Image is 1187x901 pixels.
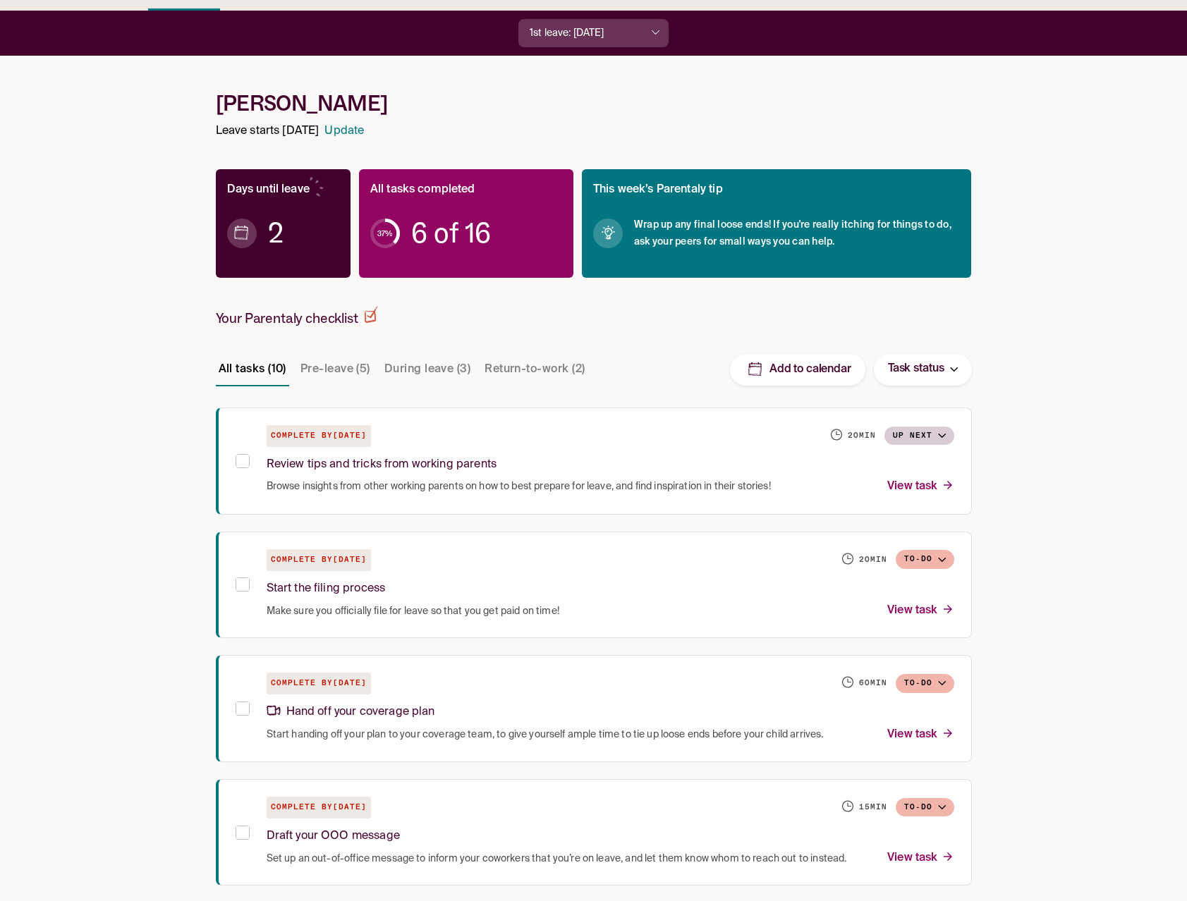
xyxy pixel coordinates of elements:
[267,673,371,694] h6: Complete by [DATE]
[896,798,954,817] button: To-do
[884,427,954,446] button: Up next
[769,362,851,377] p: Add to calendar
[267,455,497,474] p: Review tips and tricks from working parents
[267,549,371,571] h6: Complete by [DATE]
[216,122,319,141] p: Leave starts [DATE]
[382,353,473,386] button: During leave (3)
[267,477,771,496] p: Browse insights from other working parents on how to best prepare for leave, and find inspiration...
[896,550,954,569] button: To-do
[216,306,378,327] h2: Your Parentaly checklist
[268,226,284,240] span: 2
[518,19,669,47] button: 1st leave: [DATE]
[859,678,887,689] h6: 60 min
[887,477,954,496] p: View task
[593,180,723,200] p: This week’s Parentaly tip
[730,354,865,386] button: Add to calendar
[887,601,954,620] p: View task
[267,797,371,819] h6: Complete by [DATE]
[482,353,588,386] button: Return-to-work (2)
[324,122,364,141] a: Update
[888,360,944,379] p: Task status
[370,180,475,200] p: All tasks completed
[859,554,887,565] h6: 20 min
[887,849,954,868] p: View task
[227,180,310,200] p: Days until leave
[859,802,887,813] h6: 15 min
[267,604,559,618] span: Make sure you officially file for leave so that you get paid on time!
[216,90,972,116] h1: [PERSON_NAME]
[216,353,289,386] button: All tasks (10)
[874,354,972,386] button: Task status
[634,216,961,250] span: Wrap up any final loose ends! If you're really itching for things to do, ask your peers for small...
[298,353,373,386] button: Pre-leave (5)
[848,430,876,441] h6: 20 min
[887,725,954,744] p: View task
[411,226,491,240] span: 6 of 16
[267,580,386,599] p: Start the filing process
[267,827,400,846] p: Draft your OOO message
[267,425,371,447] h6: Complete by [DATE]
[216,353,591,386] div: Task stage tabs
[896,674,954,693] button: To-do
[267,728,824,742] span: Start handing off your plan to your coverage team, to give yourself ample time to tie up loose en...
[267,703,435,722] p: Hand off your coverage plan
[530,26,604,41] p: 1st leave: [DATE]
[267,852,847,866] span: Set up an out-of-office message to inform your coworkers that you’re on leave, and let them know ...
